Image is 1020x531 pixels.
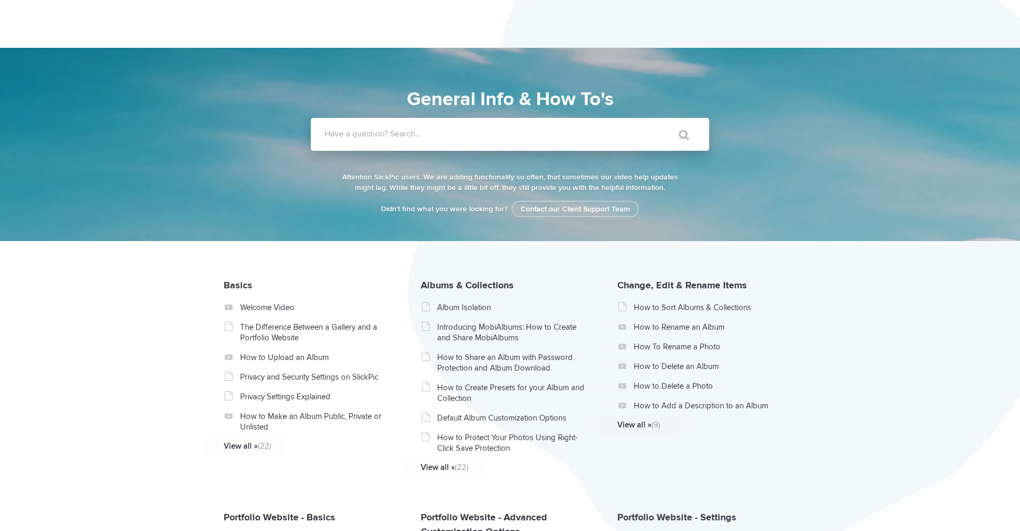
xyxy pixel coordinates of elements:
[634,322,784,332] a: How to Rename an Album
[240,391,390,402] a: Privacy Settings Explained
[240,302,390,313] a: Welcome Video
[617,511,736,523] a: Portfolio Website - Settings
[437,432,588,453] a: How to Protect Your Photos Using Right-Click Save Protection
[437,352,588,373] a: How to Share an Album with Password Protection and Album Download
[634,341,784,352] a: How To Rename a Photo
[340,172,680,193] p: Attention SlickPic users. We are adding functionality so often, that sometimes our video help upd...
[421,279,514,291] a: Albums & Collections
[617,279,747,291] a: Change, Edit & Rename Items
[421,462,571,473] a: View all »(22)
[634,381,784,391] a: How to Delete a Photo
[437,382,588,404] a: How to Create Presets for your Album and Collection
[263,85,757,114] h1: General Info & How To's
[240,322,390,343] a: The Difference Between a Gallery and a Portfolio Website
[437,322,588,343] a: Introducing MobiAlbums: How to Create and Share MobiAlbums
[224,279,252,291] a: Basics
[240,352,390,363] a: How to Upload an Album
[240,372,390,382] a: Privacy and Security Settings on SlickPic
[512,201,639,217] a: Contact our Client Support Team
[634,400,784,411] a: How to Add a Description to an Album
[224,511,335,523] a: Portfolio Website - Basics
[617,419,768,430] a: View all »(9)
[437,413,588,423] a: Default Album Customization Options
[634,302,784,313] a: How to Sort Albums & Collections
[224,441,374,451] a: View all »(22)
[437,302,588,313] a: Album Isolation
[634,361,784,372] a: How to Delete an Album
[325,129,723,139] label: Have a question? Search...
[340,204,680,215] p: Didn't find what you were looking for?
[240,411,390,432] a: How to Make an Album Public, Private or Unlisted
[657,122,701,148] input: 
